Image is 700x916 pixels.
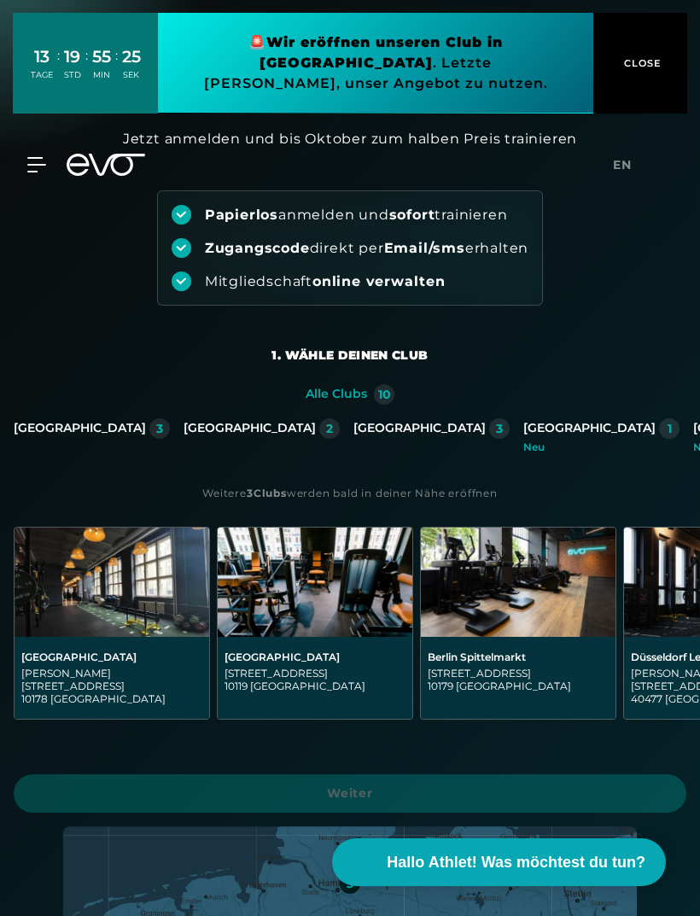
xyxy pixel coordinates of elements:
[378,388,391,400] div: 10
[92,69,111,81] div: MIN
[184,421,316,436] div: [GEOGRAPHIC_DATA]
[332,838,666,886] button: Hallo Athlet! Was möchtest du tun?
[247,487,254,499] strong: 3
[205,206,508,225] div: anmelden und trainieren
[523,421,656,436] div: [GEOGRAPHIC_DATA]
[205,240,310,256] strong: Zugangscode
[225,667,405,692] div: [STREET_ADDRESS] 10119 [GEOGRAPHIC_DATA]
[205,239,528,258] div: direkt per erhalten
[34,785,666,802] span: Weiter
[14,421,146,436] div: [GEOGRAPHIC_DATA]
[14,774,686,813] a: Weiter
[205,207,278,223] strong: Papierlos
[31,69,53,81] div: TAGE
[21,667,202,705] div: [PERSON_NAME][STREET_ADDRESS] 10178 [GEOGRAPHIC_DATA]
[122,44,141,69] div: 25
[306,387,367,402] div: Alle Clubs
[389,207,435,223] strong: sofort
[31,44,53,69] div: 13
[57,46,60,91] div: :
[593,13,687,114] button: CLOSE
[15,528,209,637] img: Berlin Alexanderplatz
[122,69,141,81] div: SEK
[64,44,81,69] div: 19
[387,851,645,874] span: Hallo Athlet! Was möchtest du tun?
[326,423,333,435] div: 2
[156,423,163,435] div: 3
[85,46,88,91] div: :
[613,155,642,175] a: en
[21,651,202,663] div: [GEOGRAPHIC_DATA]
[64,69,81,81] div: STD
[225,651,405,663] div: [GEOGRAPHIC_DATA]
[353,421,486,436] div: [GEOGRAPHIC_DATA]
[312,273,446,289] strong: online verwalten
[254,487,287,499] strong: Clubs
[523,442,680,452] div: Neu
[421,528,615,637] img: Berlin Spittelmarkt
[205,272,446,291] div: Mitgliedschaft
[347,878,353,890] div: 3
[496,423,503,435] div: 3
[218,528,412,637] img: Berlin Rosenthaler Platz
[428,651,609,663] div: Berlin Spittelmarkt
[613,157,632,172] span: en
[271,347,428,364] div: 1. Wähle deinen Club
[115,46,118,91] div: :
[668,423,672,435] div: 1
[92,44,111,69] div: 55
[384,240,465,256] strong: Email/sms
[620,55,662,71] span: CLOSE
[428,667,609,692] div: [STREET_ADDRESS] 10179 [GEOGRAPHIC_DATA]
